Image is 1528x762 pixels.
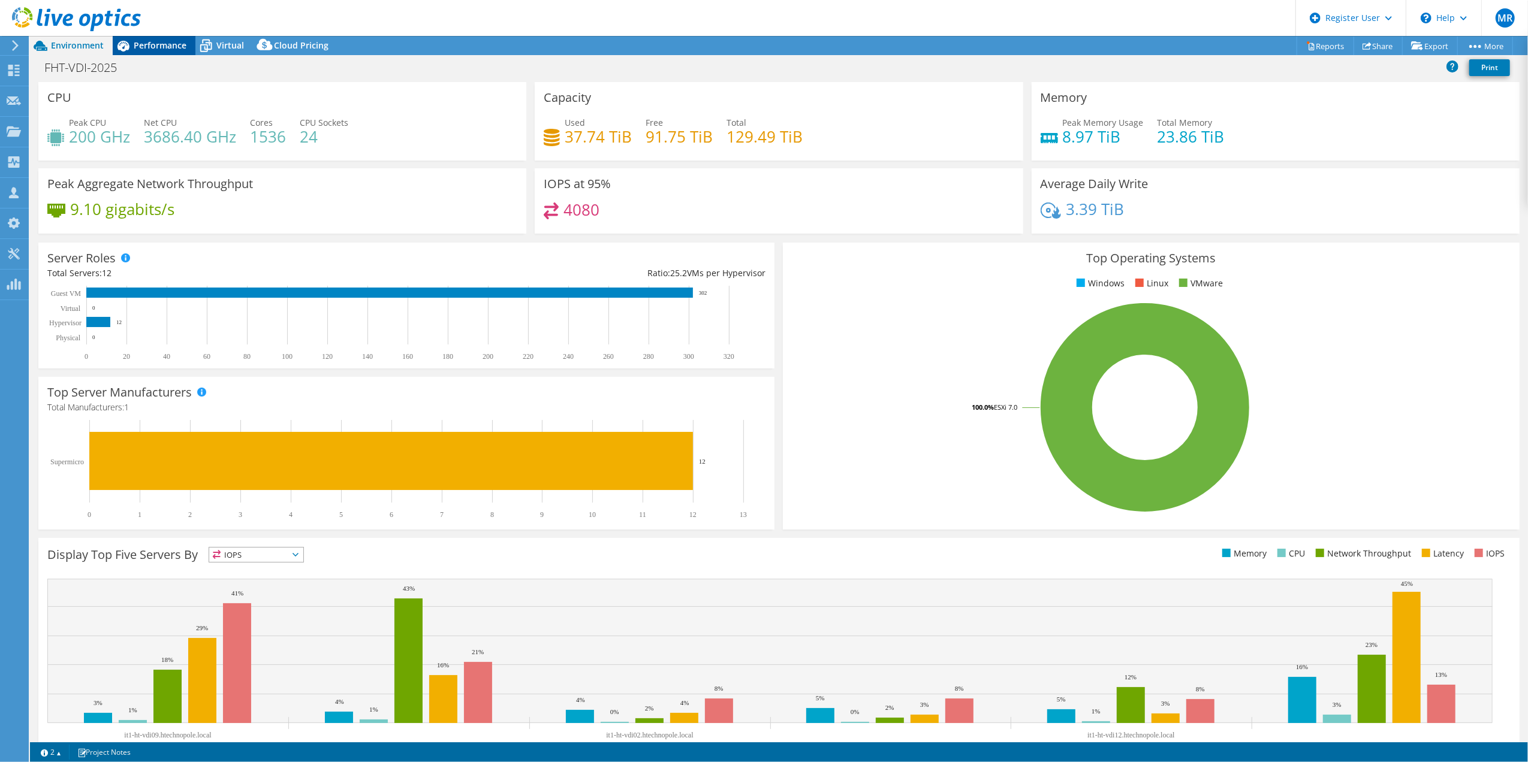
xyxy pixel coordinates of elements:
text: 1 [138,510,141,519]
text: 13% [1435,671,1447,678]
text: 13 [740,510,747,519]
span: Peak CPU [69,117,106,128]
text: 100 [282,352,293,361]
text: 7 [440,510,444,519]
text: 3% [1161,700,1170,707]
span: Total [727,117,746,128]
a: Reports [1297,37,1354,55]
li: Linux [1132,277,1168,290]
text: 140 [362,352,373,361]
text: 12 [699,458,706,465]
text: 0% [851,708,860,715]
li: Windows [1074,277,1125,290]
text: 6 [390,510,393,519]
h3: Server Roles [47,252,116,265]
text: 320 [724,352,734,361]
text: 45% [1401,580,1413,587]
h4: 9.10 gigabits/s [70,202,174,216]
text: it1-ht-vdi09.htechnopole.local [124,731,212,739]
span: MR [1496,8,1515,28]
text: Guest VM [51,289,81,298]
text: 40 [163,352,170,361]
h4: 24 [300,130,348,143]
text: 5 [339,510,343,519]
text: 5% [816,694,825,701]
text: 3% [920,701,929,708]
h4: 4080 [563,203,599,216]
span: Peak Memory Usage [1063,117,1144,128]
span: Environment [51,40,104,51]
a: Project Notes [69,745,139,760]
text: 220 [523,352,534,361]
text: 200 [483,352,493,361]
span: Virtual [216,40,244,51]
text: Physical [56,334,80,342]
span: 12 [102,267,111,279]
span: 1 [124,401,129,413]
h4: 3686.40 GHz [144,130,236,143]
text: 16% [437,661,449,669]
text: 4% [680,699,689,706]
text: 0 [85,352,88,361]
span: Net CPU [144,117,177,128]
text: 180 [442,352,453,361]
text: Supermicro [50,458,84,466]
text: 240 [563,352,574,361]
span: Cores [250,117,273,128]
span: IOPS [209,548,303,562]
text: 0 [92,305,95,311]
h4: 37.74 TiB [565,130,632,143]
tspan: 100.0% [972,403,994,412]
h3: Average Daily Write [1041,177,1149,190]
li: CPU [1274,547,1305,560]
li: Network Throughput [1313,547,1411,560]
a: 2 [32,745,70,760]
text: 2% [645,704,654,712]
h3: Memory [1041,91,1087,104]
text: 12 [116,319,122,325]
h3: IOPS at 95% [544,177,611,190]
h3: Top Server Manufacturers [47,386,192,399]
text: 12 [689,510,697,519]
text: 1% [128,706,137,713]
li: Memory [1219,547,1267,560]
div: Ratio: VMs per Hypervisor [406,267,765,280]
h3: CPU [47,91,71,104]
text: 9 [540,510,544,519]
text: 4% [335,698,344,705]
text: 12% [1125,673,1137,681]
span: 25.2 [670,267,687,279]
text: 11 [639,510,646,519]
text: 0 [88,510,91,519]
text: 2 [188,510,192,519]
text: 2% [885,704,894,711]
text: 0 [92,334,95,340]
text: 10 [589,510,596,519]
text: 8% [955,685,964,692]
text: 280 [643,352,654,361]
h4: 8.97 TiB [1063,130,1144,143]
span: CPU Sockets [300,117,348,128]
text: 8% [1196,685,1205,693]
h1: FHT-VDI-2025 [39,61,135,74]
text: 43% [403,585,415,592]
text: it1-ht-vdi12.htechnopole.local [1087,731,1175,739]
text: 41% [231,589,243,597]
tspan: ESXi 7.0 [994,403,1017,412]
h3: Top Operating Systems [792,252,1510,265]
text: 80 [243,352,251,361]
text: 300 [683,352,694,361]
h4: 3.39 TiB [1066,202,1124,216]
text: 8 [490,510,494,519]
text: 0% [610,708,619,715]
li: IOPS [1472,547,1505,560]
text: 16% [1296,663,1308,670]
span: Cloud Pricing [274,40,328,51]
text: 260 [603,352,614,361]
text: Hypervisor [49,319,82,327]
text: 3% [1333,701,1342,708]
text: 18% [161,656,173,663]
text: 5% [1057,696,1066,703]
text: 120 [322,352,333,361]
span: Used [565,117,585,128]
